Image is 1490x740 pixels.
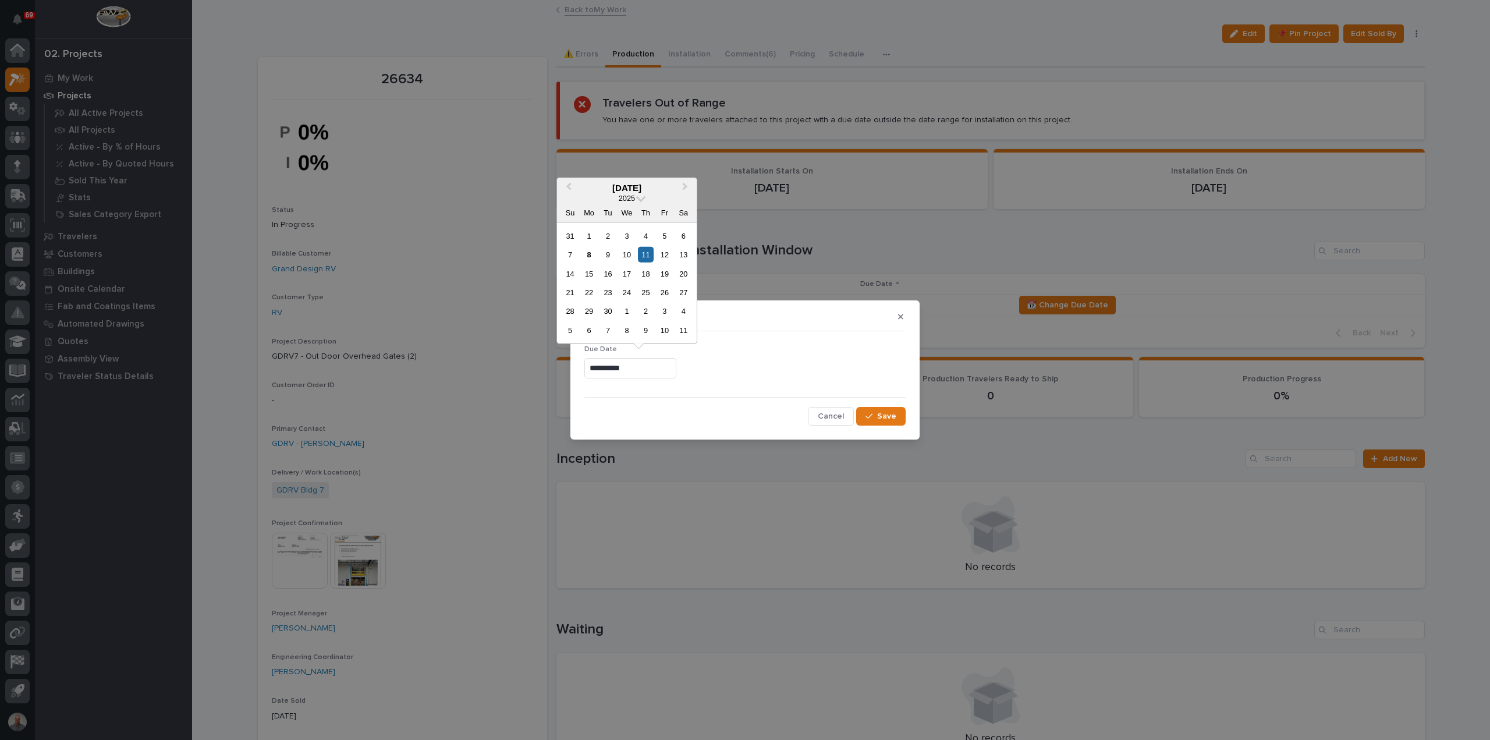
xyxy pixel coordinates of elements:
[581,228,597,243] div: Choose Monday, September 1st, 2025
[600,247,616,263] div: Choose Tuesday, September 9th, 2025
[562,204,578,220] div: Su
[877,411,896,422] span: Save
[619,265,634,281] div: Choose Wednesday, September 17th, 2025
[619,247,634,263] div: Choose Wednesday, September 10th, 2025
[560,226,693,340] div: month 2025-09
[558,179,577,197] button: Previous Month
[581,247,597,263] div: Choose Monday, September 8th, 2025
[676,204,691,220] div: Sa
[600,204,616,220] div: Tu
[638,265,654,281] div: Choose Thursday, September 18th, 2025
[808,407,854,426] button: Cancel
[657,303,672,319] div: Choose Friday, October 3rd, 2025
[638,228,654,243] div: Choose Thursday, September 4th, 2025
[619,303,634,319] div: Choose Wednesday, October 1st, 2025
[562,323,578,338] div: Choose Sunday, October 5th, 2025
[619,204,634,220] div: We
[657,204,672,220] div: Fr
[619,193,635,202] span: 2025
[600,265,616,281] div: Choose Tuesday, September 16th, 2025
[638,323,654,338] div: Choose Thursday, October 9th, 2025
[856,407,906,426] button: Save
[600,323,616,338] div: Choose Tuesday, October 7th, 2025
[676,247,691,263] div: Choose Saturday, September 13th, 2025
[657,285,672,300] div: Choose Friday, September 26th, 2025
[676,323,691,338] div: Choose Saturday, October 11th, 2025
[562,247,578,263] div: Choose Sunday, September 7th, 2025
[600,228,616,243] div: Choose Tuesday, September 2nd, 2025
[638,247,654,263] div: Choose Thursday, September 11th, 2025
[581,204,597,220] div: Mo
[676,265,691,281] div: Choose Saturday, September 20th, 2025
[584,346,617,353] span: Due Date
[600,303,616,319] div: Choose Tuesday, September 30th, 2025
[657,265,672,281] div: Choose Friday, September 19th, 2025
[619,228,634,243] div: Choose Wednesday, September 3rd, 2025
[638,303,654,319] div: Choose Thursday, October 2nd, 2025
[657,247,672,263] div: Choose Friday, September 12th, 2025
[557,182,697,193] div: [DATE]
[619,285,634,300] div: Choose Wednesday, September 24th, 2025
[818,411,844,422] span: Cancel
[600,285,616,300] div: Choose Tuesday, September 23rd, 2025
[562,303,578,319] div: Choose Sunday, September 28th, 2025
[657,228,672,243] div: Choose Friday, September 5th, 2025
[676,228,691,243] div: Choose Saturday, September 6th, 2025
[581,323,597,338] div: Choose Monday, October 6th, 2025
[562,228,578,243] div: Choose Sunday, August 31st, 2025
[657,323,672,338] div: Choose Friday, October 10th, 2025
[638,285,654,300] div: Choose Thursday, September 25th, 2025
[676,303,691,319] div: Choose Saturday, October 4th, 2025
[677,179,696,197] button: Next Month
[581,265,597,281] div: Choose Monday, September 15th, 2025
[562,285,578,300] div: Choose Sunday, September 21st, 2025
[638,204,654,220] div: Th
[562,265,578,281] div: Choose Sunday, September 14th, 2025
[676,285,691,300] div: Choose Saturday, September 27th, 2025
[619,323,634,338] div: Choose Wednesday, October 8th, 2025
[581,303,597,319] div: Choose Monday, September 29th, 2025
[581,285,597,300] div: Choose Monday, September 22nd, 2025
